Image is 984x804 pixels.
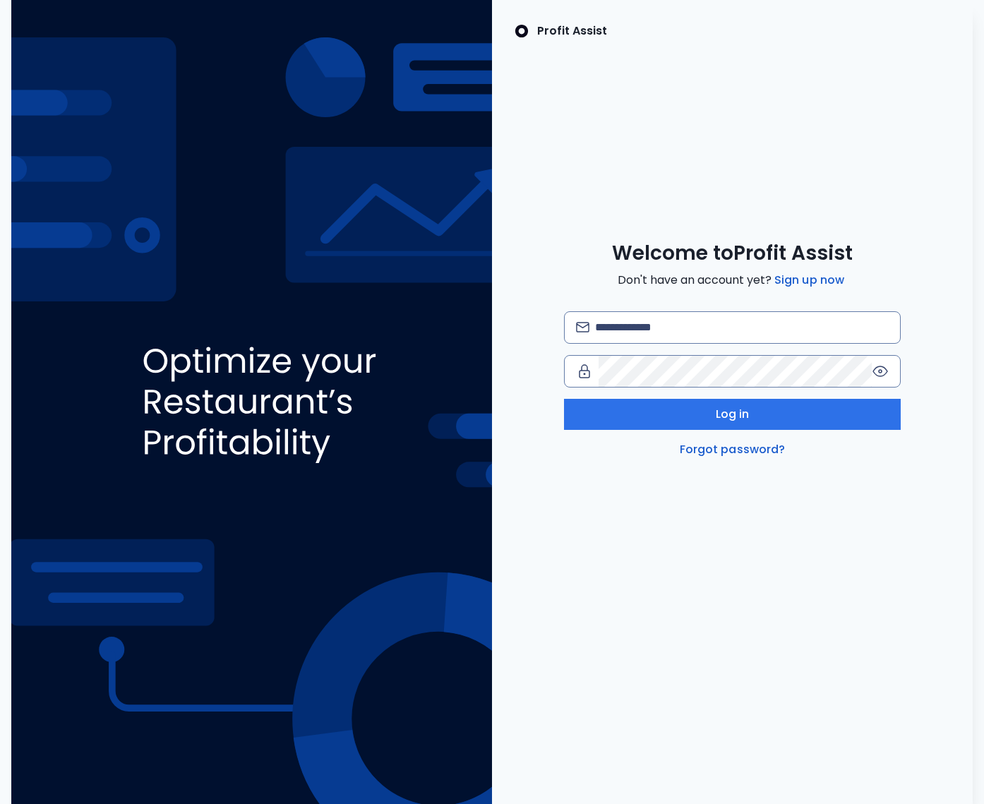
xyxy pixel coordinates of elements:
p: Profit Assist [537,23,607,40]
button: Log in [564,399,901,430]
span: Welcome to Profit Assist [612,241,853,266]
span: Log in [716,406,750,423]
a: Sign up now [772,272,847,289]
span: Don't have an account yet? [618,272,847,289]
img: SpotOn Logo [515,23,529,40]
a: Forgot password? [677,441,788,458]
img: email [576,322,589,332]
